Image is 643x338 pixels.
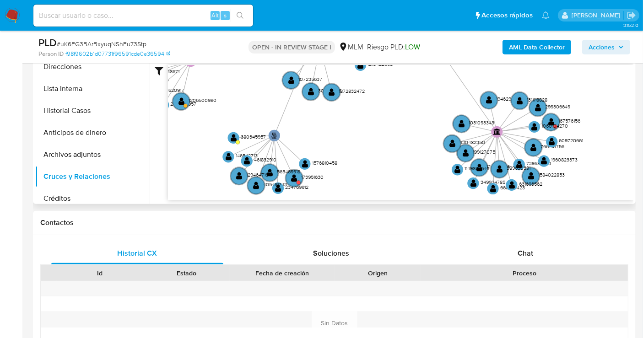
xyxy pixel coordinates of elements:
[231,133,237,142] text: 
[35,166,150,188] button: Cruces y Relaciones
[531,122,537,131] text: 
[35,188,150,209] button: Créditos
[35,144,150,166] button: Archivos adjuntos
[271,132,277,139] text: 
[507,164,530,172] text: 389630391
[267,168,273,177] text: 
[486,162,510,170] text: 1248961316
[572,11,623,20] p: nancy.sanchezgarcia@mercadolibre.com.mx
[339,87,365,95] text: 1872832472
[285,183,308,191] text: 234769912
[459,139,485,146] text: 430482350
[519,180,542,187] text: 631693562
[357,60,363,69] text: 
[473,148,495,156] text: 199127075
[486,96,492,104] text: 
[241,133,266,140] text: 380345957
[463,149,469,157] text: 
[35,78,150,100] button: Lista Interna
[367,60,393,67] text: 1210422998
[246,171,271,178] text: 1294647164
[582,40,630,54] button: Acciones
[302,173,324,181] text: 173951630
[465,165,489,172] text: 1149863646
[518,248,533,258] span: Chat
[35,56,150,78] button: Direcciones
[162,86,184,94] text: 159520917
[244,156,250,165] text: 
[312,159,337,166] text: 1576810458
[470,179,476,188] text: 
[493,128,501,135] text: 
[517,96,523,105] text: 
[527,96,547,103] text: 1311118828
[288,75,294,84] text: 
[476,163,482,172] text: 
[302,159,308,168] text: 
[503,40,571,54] button: AML Data Collector
[236,172,242,180] text: 
[481,178,505,186] text: 349924785
[118,248,157,258] span: Historial CX
[405,42,420,52] span: LOW
[38,35,57,50] b: PLD
[158,67,179,75] text: 80538671
[292,174,297,182] text: 
[33,10,253,21] input: Buscar usuario o caso...
[509,180,515,189] text: 
[549,137,555,146] text: 
[40,218,628,227] h1: Contactos
[150,268,223,278] div: Estado
[481,11,533,20] span: Accesos rápidos
[329,88,335,97] text: 
[277,168,300,175] text: 565469918
[496,95,522,102] text: 1946298676
[530,143,536,152] text: 
[254,156,276,163] text: 461832910
[542,11,550,19] a: Notificaciones
[558,117,580,124] text: 167576156
[538,171,565,178] text: 1584022853
[341,268,415,278] div: Origen
[231,9,249,22] button: search-icon
[236,268,328,278] div: Fecha de creación
[189,97,216,104] text: 1206500980
[526,160,551,167] text: 739586363
[427,268,621,278] div: Proceso
[454,165,460,174] text: 
[535,103,541,112] text: 
[298,75,322,82] text: 107235637
[35,122,150,144] button: Anticipos de dinero
[226,152,232,161] text: 
[469,119,494,126] text: 1031093343
[249,41,335,54] p: OPEN - IN REVIEW STAGE I
[589,40,615,54] span: Acciones
[253,181,259,190] text: 
[490,184,496,193] text: 
[367,42,420,52] span: Riesgo PLD:
[541,122,568,129] text: 1060104270
[318,86,341,94] text: 300173012
[313,248,350,258] span: Soluciones
[548,118,554,126] text: 
[459,119,465,128] text: 
[263,181,287,188] text: 405481743
[497,165,503,173] text: 
[500,184,525,191] text: 668433423
[63,268,137,278] div: Id
[541,156,547,165] text: 
[551,156,578,163] text: 1960823373
[528,172,534,180] text: 
[516,160,522,169] text: 
[308,87,314,96] text: 
[540,143,564,150] text: 766710756
[627,11,636,20] a: Salir
[449,139,455,148] text: 
[35,100,150,122] button: Historial Casos
[545,102,570,110] text: 299306649
[559,137,584,144] text: 609720661
[509,40,565,54] b: AML Data Collector
[339,42,363,52] div: MLM
[178,97,184,106] text: 
[236,152,258,159] text: 146542713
